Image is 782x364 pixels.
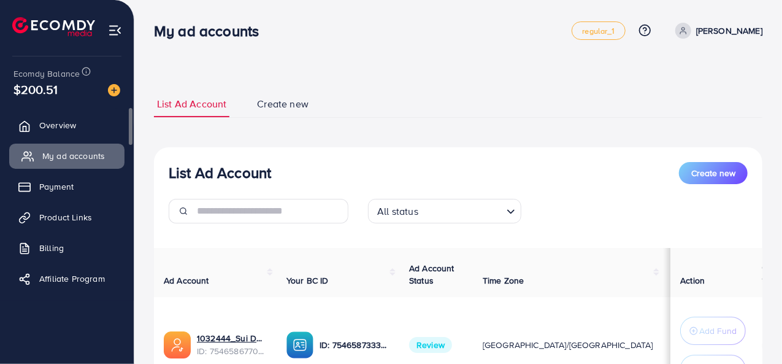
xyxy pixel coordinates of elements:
h3: My ad accounts [154,22,269,40]
p: ID: 7546587333739692049 [320,338,389,352]
input: Search for option [422,200,502,220]
a: Overview [9,113,125,137]
span: Action [680,274,705,287]
button: Create new [679,162,748,184]
span: Create new [257,97,309,111]
span: Affiliate Program [39,273,105,285]
a: Product Links [9,205,125,230]
span: Billing [39,242,64,254]
a: Payment [9,174,125,199]
span: regular_1 [582,27,615,35]
img: menu [108,23,122,37]
a: 1032444_Sui Dhaga Resham_1757076861174 [197,332,267,344]
a: Billing [9,236,125,260]
button: Add Fund [680,317,746,345]
span: Your BC ID [286,274,329,287]
div: Search for option [368,199,521,223]
span: All status [375,203,421,220]
img: logo [12,17,95,36]
span: Product Links [39,211,92,223]
span: My ad accounts [42,150,105,162]
iframe: Chat [730,309,773,355]
a: My ad accounts [9,144,125,168]
a: Affiliate Program [9,266,125,291]
span: $200.51 [13,80,58,98]
span: ID: 7546586770415239176 [197,345,267,357]
img: image [108,84,120,96]
p: Add Fund [699,323,737,338]
div: <span class='underline'>1032444_Sui Dhaga Resham_1757076861174</span></br>7546586770415239176 [197,332,267,357]
span: Overview [39,119,76,131]
span: List Ad Account [157,97,226,111]
span: Create new [691,167,735,179]
h3: List Ad Account [169,164,271,182]
img: ic-ba-acc.ded83a64.svg [286,331,313,358]
span: Time Zone [483,274,524,287]
span: Ad Account [164,274,209,287]
p: [PERSON_NAME] [696,23,762,38]
a: regular_1 [572,21,625,40]
img: ic-ads-acc.e4c84228.svg [164,331,191,358]
span: Payment [39,180,74,193]
span: [GEOGRAPHIC_DATA]/[GEOGRAPHIC_DATA] [483,339,653,351]
span: Ad Account Status [409,262,454,287]
a: [PERSON_NAME] [670,23,762,39]
span: Review [409,337,452,353]
span: Ecomdy Balance [13,68,80,80]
